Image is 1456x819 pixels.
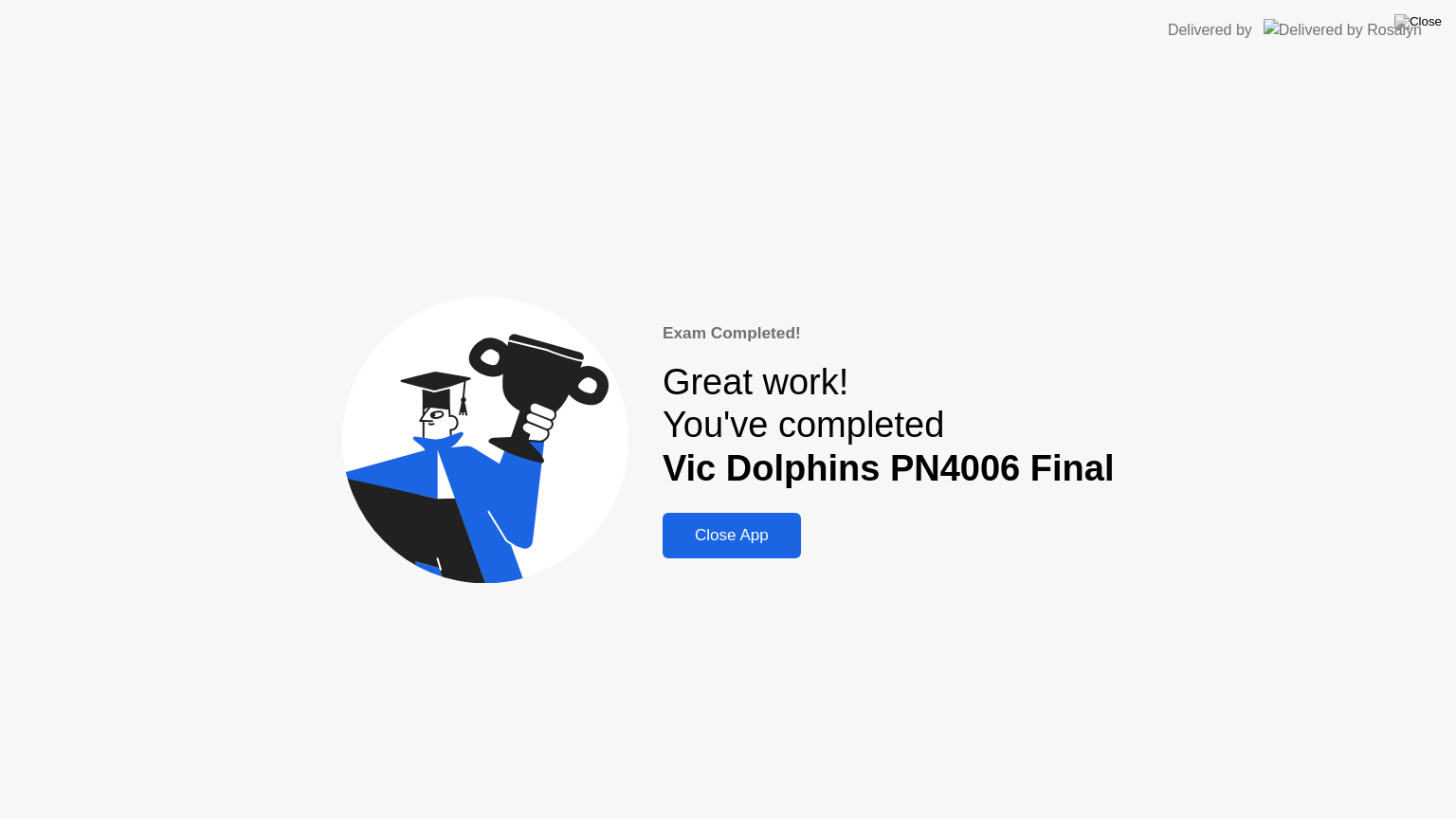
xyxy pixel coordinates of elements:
[668,526,795,545] div: Close App
[1394,14,1442,29] img: Close
[663,321,1115,346] div: Exam Completed!
[1264,19,1422,41] img: Delivered by Rosalyn
[663,361,1115,491] div: Great work! You've completed
[1168,19,1252,42] div: Delivered by
[663,448,1115,488] b: Vic Dolphins PN4006 Final
[663,513,801,558] button: Close App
